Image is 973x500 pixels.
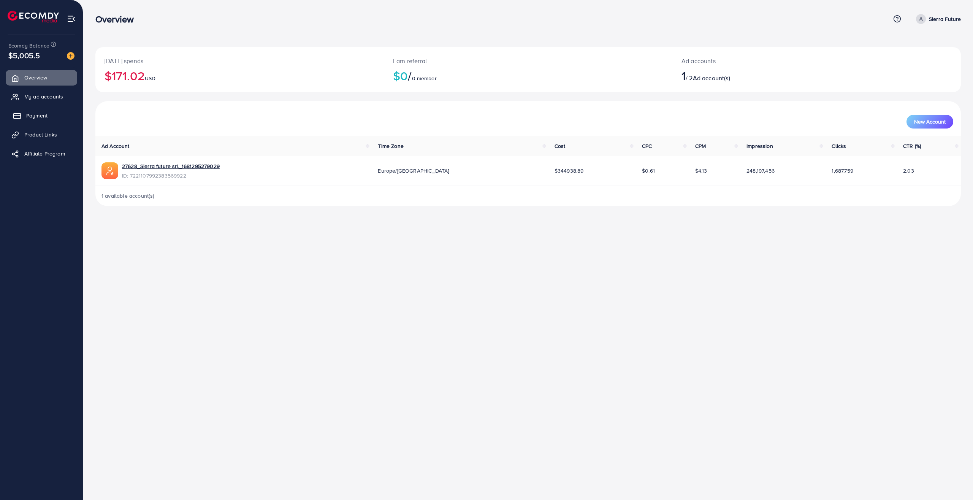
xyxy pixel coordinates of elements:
[101,162,118,179] img: ic-ads-acc.e4c84228.svg
[24,93,63,100] span: My ad accounts
[6,89,77,104] a: My ad accounts
[412,75,437,82] span: 0 member
[24,150,65,157] span: Affiliate Program
[101,192,155,200] span: 1 available account(s)
[145,75,155,82] span: USD
[67,14,76,23] img: menu
[929,14,961,24] p: Sierra Future
[642,142,652,150] span: CPC
[24,74,47,81] span: Overview
[695,142,706,150] span: CPM
[6,146,77,161] a: Affiliate Program
[105,56,375,65] p: [DATE] spends
[67,52,74,60] img: image
[746,167,775,175] span: 248,197,456
[105,68,375,83] h2: $171.02
[914,119,946,124] span: New Account
[681,67,686,84] span: 1
[642,167,655,175] span: $0.61
[555,142,566,150] span: Cost
[681,68,880,83] h2: / 2
[122,162,220,170] a: 27628_Sierra future srl_1681295279029
[24,131,57,138] span: Product Links
[393,68,663,83] h2: $0
[6,108,77,123] a: Payment
[408,67,412,84] span: /
[378,142,403,150] span: Time Zone
[555,167,584,175] span: $344938.89
[95,14,140,25] h3: Overview
[832,167,853,175] span: 1,687,759
[8,11,59,22] img: logo
[101,142,130,150] span: Ad Account
[903,167,914,175] span: 2.03
[695,167,707,175] span: $4.13
[832,142,846,150] span: Clicks
[906,115,953,129] button: New Account
[378,167,449,175] span: Europe/[GEOGRAPHIC_DATA]
[693,74,730,82] span: Ad account(s)
[6,127,77,142] a: Product Links
[941,466,967,494] iframe: Chat
[8,50,40,61] span: $5,005.5
[6,70,77,85] a: Overview
[903,142,921,150] span: CTR (%)
[8,42,49,49] span: Ecomdy Balance
[26,112,48,119] span: Payment
[913,14,961,24] a: Sierra Future
[746,142,773,150] span: Impression
[122,172,220,179] span: ID: 7221107992383569922
[393,56,663,65] p: Earn referral
[681,56,880,65] p: Ad accounts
